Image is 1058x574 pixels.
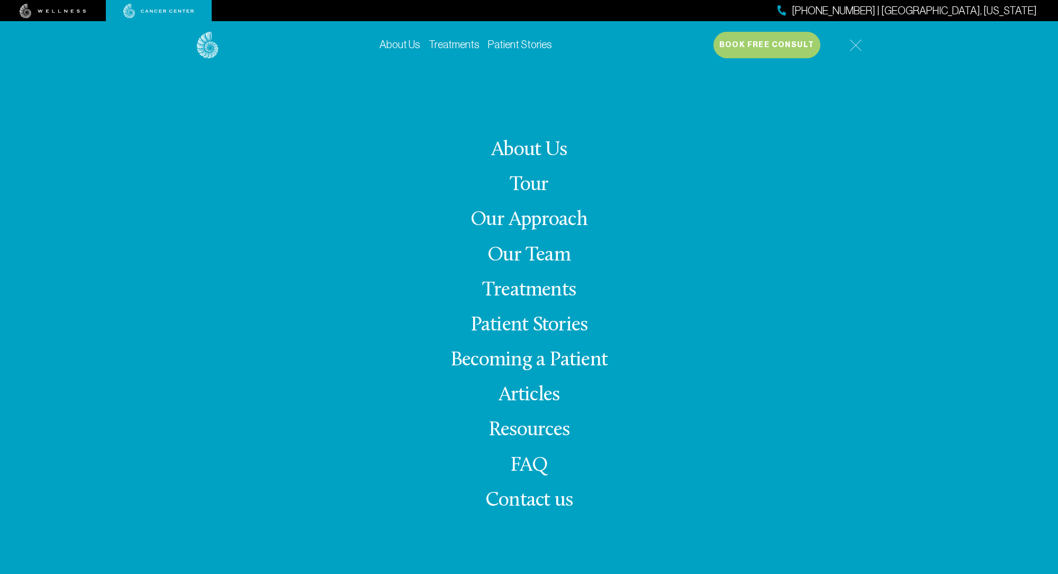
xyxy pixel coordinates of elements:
a: Patient Stories [471,315,588,336]
a: Becoming a Patient [450,350,608,371]
img: cancer center [123,4,194,19]
a: Resources [489,420,569,441]
span: [PHONE_NUMBER] | [GEOGRAPHIC_DATA], [US_STATE] [792,3,1037,19]
a: Treatments [482,280,576,301]
img: wellness [20,4,86,19]
img: logo [197,32,219,59]
a: [PHONE_NUMBER] | [GEOGRAPHIC_DATA], [US_STATE] [777,3,1037,19]
button: Book Free Consult [713,32,820,58]
img: icon-hamburger [849,39,862,51]
a: Tour [510,175,549,195]
a: Treatments [429,39,480,50]
a: Articles [499,385,560,406]
a: Our Approach [471,210,587,230]
span: Contact us [485,490,573,511]
a: About Us [379,39,420,50]
a: FAQ [510,455,548,476]
a: Patient Stories [488,39,552,50]
a: Our Team [487,245,571,266]
a: About Us [491,140,567,160]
